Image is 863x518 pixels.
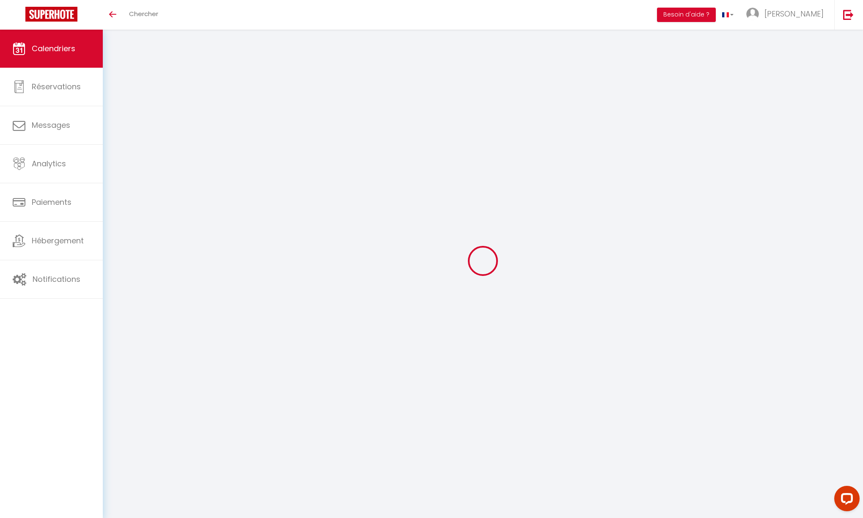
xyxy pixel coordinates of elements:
[32,81,81,92] span: Réservations
[657,8,716,22] button: Besoin d'aide ?
[843,9,854,20] img: logout
[764,8,824,19] span: [PERSON_NAME]
[32,235,84,246] span: Hébergement
[827,482,863,518] iframe: LiveChat chat widget
[33,274,80,284] span: Notifications
[129,9,158,18] span: Chercher
[25,7,77,22] img: Super Booking
[32,120,70,130] span: Messages
[746,8,759,20] img: ...
[32,158,66,169] span: Analytics
[32,43,75,54] span: Calendriers
[32,197,71,207] span: Paiements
